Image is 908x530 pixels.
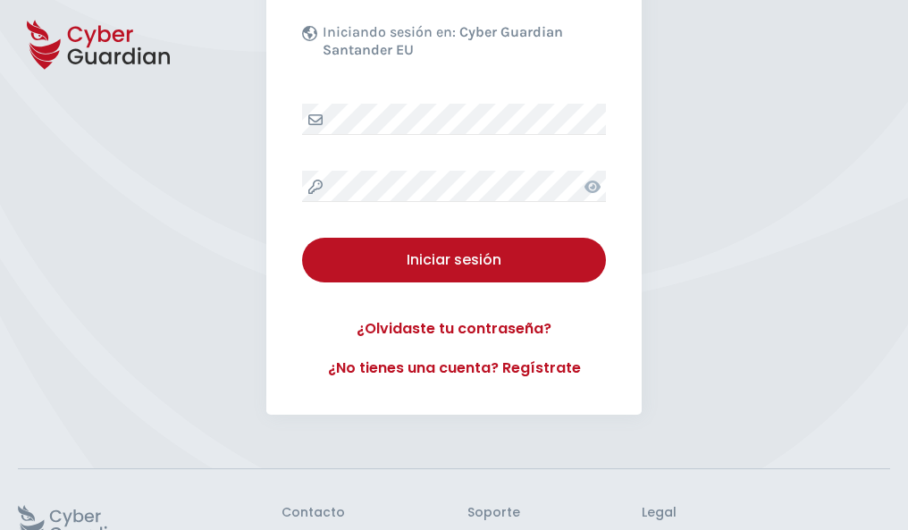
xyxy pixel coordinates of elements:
div: Iniciar sesión [315,249,593,271]
a: ¿Olvidaste tu contraseña? [302,318,606,340]
h3: Legal [642,505,890,521]
h3: Contacto [282,505,345,521]
button: Iniciar sesión [302,238,606,282]
h3: Soporte [467,505,520,521]
a: ¿No tienes una cuenta? Regístrate [302,358,606,379]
